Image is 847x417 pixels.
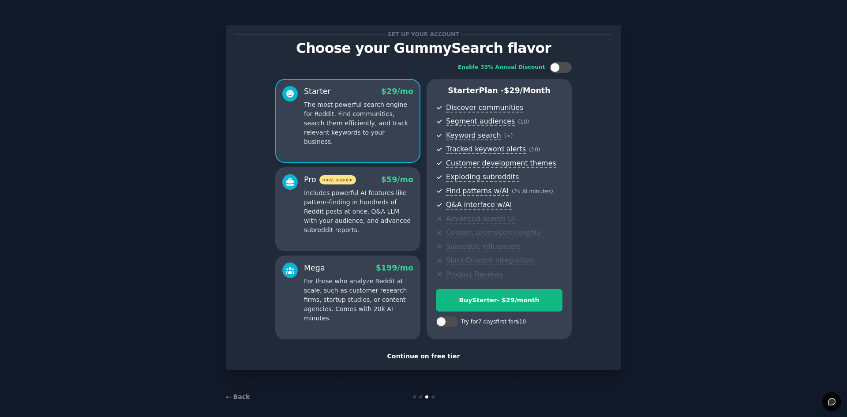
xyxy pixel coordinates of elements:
[304,188,413,235] p: Includes powerful AI features like pattern-finding in hundreds of Reddit posts at once, Q&A LLM w...
[446,256,533,265] span: Slack/Discord integration
[446,200,512,210] span: Q&A interface w/AI
[446,103,523,113] span: Discover communities
[446,187,509,196] span: Find patterns w/AI
[386,30,461,39] span: Set up your account
[512,188,553,195] span: ( 2k AI minutes )
[235,41,612,56] p: Choose your GummySearch flavor
[446,145,526,154] span: Tracked keyword alerts
[436,85,562,96] p: Starter Plan -
[226,393,250,400] a: ← Back
[446,173,519,182] span: Exploding subreddits
[446,270,503,279] span: Product Reviews
[376,263,413,272] span: $ 199 /mo
[529,147,540,153] span: ( 10 )
[235,352,612,361] div: Continue on free tier
[304,277,413,323] p: For those who analyze Reddit at scale, such as customer research firms, startup studios, or conte...
[446,214,515,224] span: Advanced search UI
[381,87,413,96] span: $ 29 /mo
[458,64,545,71] div: Enable 33% Annual Discount
[446,117,515,126] span: Segment audiences
[381,175,413,184] span: $ 59 /mo
[504,86,551,95] span: $ 29 /month
[304,263,325,274] div: Mega
[446,242,520,252] span: Subreddit influencers
[461,318,526,326] div: Try for 7 days first for $10
[518,119,529,125] span: ( 10 )
[436,289,562,312] button: BuyStarter- $29/month
[319,175,356,184] span: most popular
[446,159,556,168] span: Customer development themes
[446,228,541,237] span: Content promotion insights
[436,296,562,305] div: Buy Starter - $ 29 /month
[446,131,501,140] span: Keyword search
[304,174,356,185] div: Pro
[304,86,331,97] div: Starter
[504,133,513,139] span: ( ∞ )
[304,100,413,147] p: The most powerful search engine for Reddit. Find communities, search them efficiently, and track ...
